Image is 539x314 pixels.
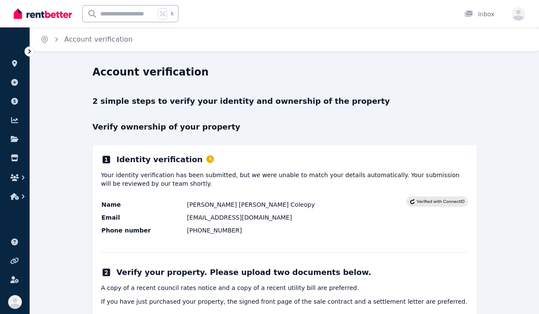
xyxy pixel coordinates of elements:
[187,226,406,235] td: [PHONE_NUMBER]
[101,171,468,188] p: Your identity verification has been submitted, but we were unable to match your details automatic...
[464,10,494,18] div: Inbox
[117,154,214,166] h2: Identity verification
[510,285,530,305] iframe: Intercom live chat
[14,7,72,20] img: RentBetter
[101,213,187,222] td: Email
[101,200,187,209] td: Name
[64,35,132,43] a: Account verification
[187,213,406,222] td: [EMAIL_ADDRESS][DOMAIN_NAME]
[30,27,143,51] nav: Breadcrumb
[93,95,477,107] p: 2 simple steps to verify your identity and ownership of the property
[101,297,468,306] p: If you have just purchased your property, the signed front page of the sale contract and a settle...
[93,121,477,133] p: Verify ownership of your property
[171,10,174,17] span: k
[101,284,468,292] p: A copy of a recent council rates notice and a copy of a recent utility bill are preferred.
[187,200,406,209] td: [PERSON_NAME] [PERSON_NAME] Coleopy
[93,65,209,79] h1: Account verification
[117,266,371,278] h2: Verify your property. Please upload two documents below.
[101,226,187,235] td: Phone number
